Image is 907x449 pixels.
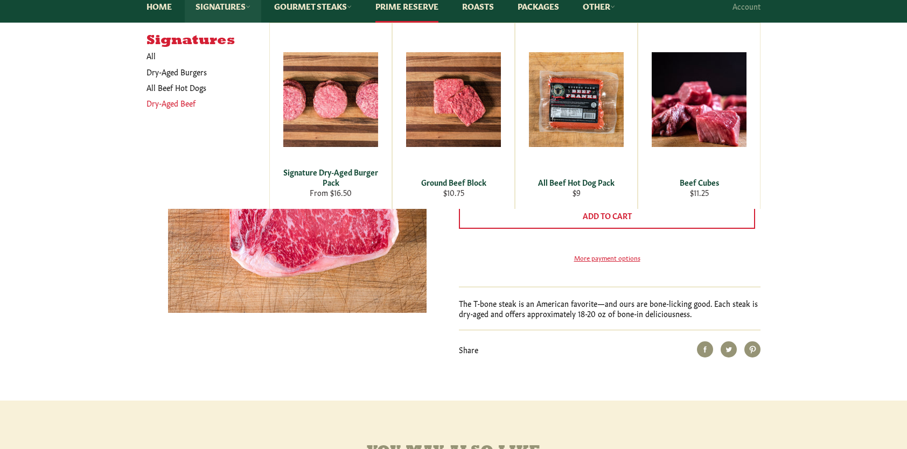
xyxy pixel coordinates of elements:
div: Beef Cubes [645,177,753,187]
a: Dry-Aged Beef [141,95,259,111]
a: All Beef Hot Dog Pack All Beef Hot Dog Pack $9 [515,23,638,209]
div: Signature Dry-Aged Burger Pack [277,167,385,188]
a: Dry-Aged Burgers [141,64,259,80]
img: Signature Dry-Aged Burger Pack [283,52,378,147]
a: More payment options [459,253,755,262]
a: All Beef Hot Dogs [141,80,259,95]
span: Add to Cart [583,210,632,221]
button: Add to Cart [459,203,755,229]
span: Share [459,344,478,355]
img: Beef Cubes [652,52,746,147]
h5: Signatures [146,33,269,48]
p: The T-bone steak is an American favorite—and ours are bone-licking good. Each steak is dry-aged a... [459,298,761,319]
a: Beef Cubes Beef Cubes $11.25 [638,23,761,209]
div: $10.75 [400,187,508,198]
div: $9 [522,187,631,198]
img: Ground Beef Block [406,52,501,147]
a: Signature Dry-Aged Burger Pack Signature Dry-Aged Burger Pack From $16.50 [269,23,392,209]
a: All [141,48,269,64]
div: $11.25 [645,187,753,198]
a: Ground Beef Block Ground Beef Block $10.75 [392,23,515,209]
div: All Beef Hot Dog Pack [522,177,631,187]
img: All Beef Hot Dog Pack [529,52,624,147]
div: From $16.50 [277,187,385,198]
div: Ground Beef Block [400,177,508,187]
